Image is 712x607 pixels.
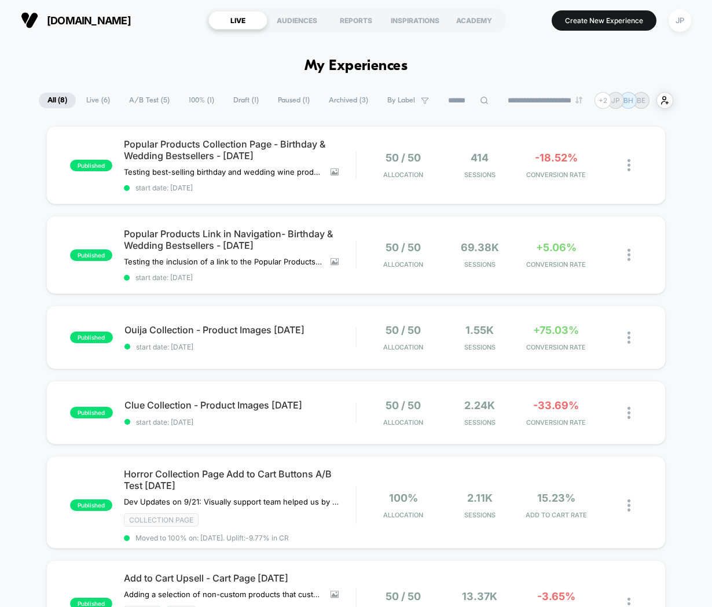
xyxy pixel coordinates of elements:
span: Allocation [383,171,423,179]
span: Live ( 6 ) [78,93,119,108]
img: close [627,407,630,419]
span: 69.38k [461,241,499,253]
span: By Label [387,96,415,105]
span: ADD TO CART RATE [521,511,592,519]
div: LIVE [208,11,267,30]
span: 2.11k [467,492,493,504]
span: start date: [DATE] [124,343,355,351]
h1: My Experiences [304,58,408,75]
span: CONVERSION RATE [521,260,592,268]
span: start date: [DATE] [124,418,355,426]
span: published [70,407,113,418]
span: Dev Updates on 9/21: Visually support team helped us by allowing the Add to Cart button be clicka... [124,497,339,506]
img: end [575,97,582,104]
div: INSPIRATIONS [386,11,445,30]
span: Sessions [445,511,515,519]
span: start date: [DATE] [124,273,355,282]
span: Sessions [445,418,515,426]
span: Allocation [383,343,423,351]
span: Sessions [445,343,515,351]
span: 414 [471,152,489,164]
span: 100% [389,492,418,504]
img: close [627,332,630,344]
span: Testing best-selling birthday and wedding wine products on the Popular Products collection page. [124,167,322,176]
span: Popular Products Link in Navigation- Birthday & Wedding Bestsellers - [DATE] [124,228,355,251]
span: start date: [DATE] [124,183,355,192]
span: Clue Collection - Product Images [DATE] [124,399,355,411]
span: Moved to 100% on: [DATE] . Uplift: -9.77% in CR [135,534,289,542]
span: -18.52% [535,152,578,164]
span: 50 / 50 [386,590,421,602]
span: Ouija Collection - Product Images [DATE] [124,324,355,336]
span: Horror Collection Page Add to Cart Buttons A/B Test [DATE] [124,468,355,491]
span: CONVERSION RATE [521,418,592,426]
span: published [70,249,112,261]
div: REPORTS [326,11,386,30]
span: [DOMAIN_NAME] [47,14,131,27]
span: Popular Products Collection Page - Birthday & Wedding Bestsellers - [DATE] [124,138,355,161]
span: Allocation [383,418,423,426]
img: close [627,159,630,171]
div: ACADEMY [445,11,504,30]
span: 15.23% [537,492,575,504]
span: +5.06% [536,241,577,253]
span: Draft ( 1 ) [225,93,267,108]
p: BH [623,96,633,105]
span: published [70,332,113,343]
button: JP [665,9,695,32]
span: published [70,160,112,171]
span: Allocation [383,260,423,268]
span: -33.69% [533,399,579,411]
span: +75.03% [533,324,579,336]
div: JP [669,9,691,32]
span: Add to Cart Upsell - Cart Page [DATE] [124,572,355,584]
span: 1.55k [465,324,494,336]
img: Visually logo [21,12,38,29]
span: Paused ( 1 ) [269,93,318,108]
span: Allocation [383,511,423,519]
div: + 2 [594,92,611,109]
button: [DOMAIN_NAME] [17,11,134,30]
span: Archived ( 3 ) [320,93,377,108]
span: 50 / 50 [386,152,421,164]
span: A/B Test ( 5 ) [120,93,178,108]
div: AUDIENCES [267,11,326,30]
button: Create New Experience [552,10,656,31]
span: Sessions [445,260,515,268]
span: 100% ( 1 ) [180,93,223,108]
p: BE [637,96,645,105]
img: close [627,249,630,261]
p: JP [611,96,620,105]
span: Collection Page [124,513,199,527]
span: Sessions [445,171,515,179]
span: 50 / 50 [386,241,421,253]
span: Testing the inclusion of a link to the Popular Products collection page with CTA text: "Shop Our ... [124,257,322,266]
span: CONVERSION RATE [521,343,592,351]
span: 50 / 50 [386,324,421,336]
span: 2.24k [464,399,495,411]
span: 50 / 50 [386,399,421,411]
img: close [627,499,630,512]
span: All ( 8 ) [39,93,76,108]
span: -3.65% [537,590,575,602]
span: published [70,499,112,511]
span: 13.37k [462,590,497,602]
span: Adding a selection of non-custom products that customers can add to their cart while on the Cart ... [124,590,322,599]
span: CONVERSION RATE [521,171,592,179]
